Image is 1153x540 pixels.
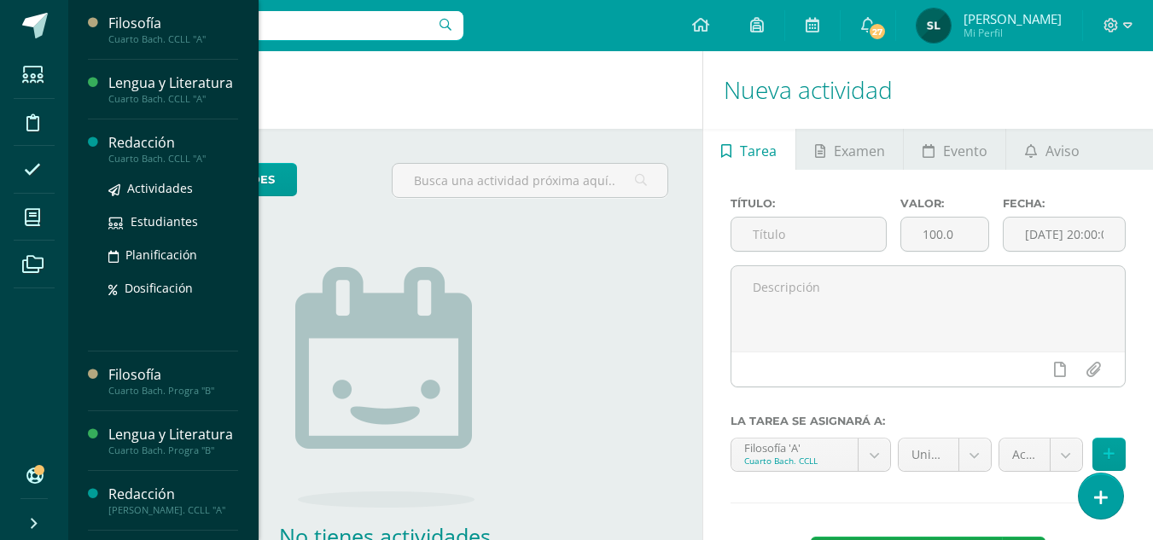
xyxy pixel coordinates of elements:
[108,178,238,198] a: Actividades
[108,153,238,165] div: Cuarto Bach. CCLL "A"
[79,11,463,40] input: Busca un usuario...
[999,438,1082,471] a: Actitudinal (10.0pts)
[731,415,1126,427] label: La tarea se asignará a:
[108,485,238,504] div: Redacción
[131,213,198,229] span: Estudiantes
[731,438,890,471] a: Filosofía 'A'Cuarto Bach. CCLL
[834,131,885,171] span: Examen
[108,133,238,153] div: Redacción
[1004,218,1125,251] input: Fecha de entrega
[108,425,238,444] div: Lengua y Literatura
[125,280,193,296] span: Dosificación
[1012,438,1037,471] span: Actitudinal (10.0pts)
[295,267,475,508] img: no_activities.png
[904,129,1005,170] a: Evento
[108,365,238,385] div: Filosofía
[1045,131,1080,171] span: Aviso
[108,425,238,456] a: Lengua y LiteraturaCuarto Bach. Progra "B"
[108,33,238,45] div: Cuarto Bach. CCLL "A"
[911,438,946,471] span: Unidad 3
[744,438,845,455] div: Filosofía 'A'
[127,180,193,196] span: Actividades
[108,385,238,397] div: Cuarto Bach. Progra "B"
[917,9,951,43] img: 77d0099799e9eceb63e6129de23b17bd.png
[108,365,238,397] a: FilosofíaCuarto Bach. Progra "B"
[108,133,238,165] a: RedacciónCuarto Bach. CCLL "A"
[108,212,238,231] a: Estudiantes
[901,218,988,251] input: Puntos máximos
[964,26,1062,40] span: Mi Perfil
[108,14,238,33] div: Filosofía
[731,197,888,210] label: Título:
[1003,197,1126,210] label: Fecha:
[900,197,989,210] label: Valor:
[108,73,238,105] a: Lengua y LiteraturaCuarto Bach. CCLL "A"
[703,129,795,170] a: Tarea
[943,131,987,171] span: Evento
[731,218,887,251] input: Título
[899,438,991,471] a: Unidad 3
[108,14,238,45] a: FilosofíaCuarto Bach. CCLL "A"
[740,131,777,171] span: Tarea
[125,247,197,263] span: Planificación
[796,129,903,170] a: Examen
[108,73,238,93] div: Lengua y Literatura
[1006,129,1098,170] a: Aviso
[108,504,238,516] div: [PERSON_NAME]. CCLL "A"
[108,278,238,298] a: Dosificación
[108,485,238,516] a: Redacción[PERSON_NAME]. CCLL "A"
[964,10,1062,27] span: [PERSON_NAME]
[393,164,667,197] input: Busca una actividad próxima aquí...
[868,22,887,41] span: 27
[108,444,238,456] div: Cuarto Bach. Progra "B"
[108,245,238,264] a: Planificación
[108,93,238,105] div: Cuarto Bach. CCLL "A"
[724,51,1133,129] h1: Nueva actividad
[89,51,682,129] h1: Actividades
[744,455,845,467] div: Cuarto Bach. CCLL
